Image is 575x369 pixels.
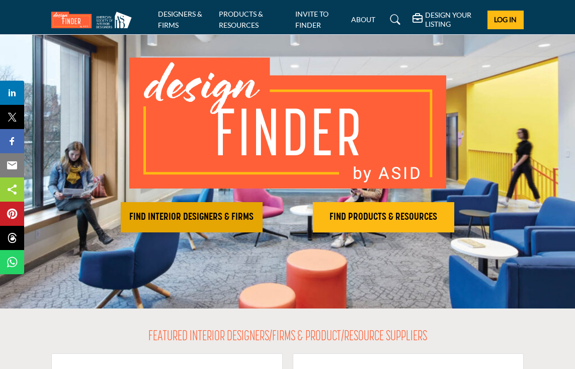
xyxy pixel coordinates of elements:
[219,10,263,29] a: PRODUCTS & RESOURCES
[313,202,455,232] button: FIND PRODUCTS & RESOURCES
[316,211,452,223] h2: FIND PRODUCTS & RESOURCES
[129,57,446,189] img: image
[494,15,517,24] span: Log In
[487,11,524,29] button: Log In
[121,202,263,232] button: FIND INTERIOR DESIGNERS & FIRMS
[295,10,328,29] a: INVITE TO FINDER
[51,12,137,28] img: Site Logo
[413,11,480,29] div: DESIGN YOUR LISTING
[351,15,375,24] a: ABOUT
[158,10,202,29] a: DESIGNERS & FIRMS
[124,211,260,223] h2: FIND INTERIOR DESIGNERS & FIRMS
[148,329,427,346] h2: FEATURED INTERIOR DESIGNERS/FIRMS & PRODUCT/RESOURCE SUPPLIERS
[425,11,480,29] h5: DESIGN YOUR LISTING
[380,12,407,28] a: Search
